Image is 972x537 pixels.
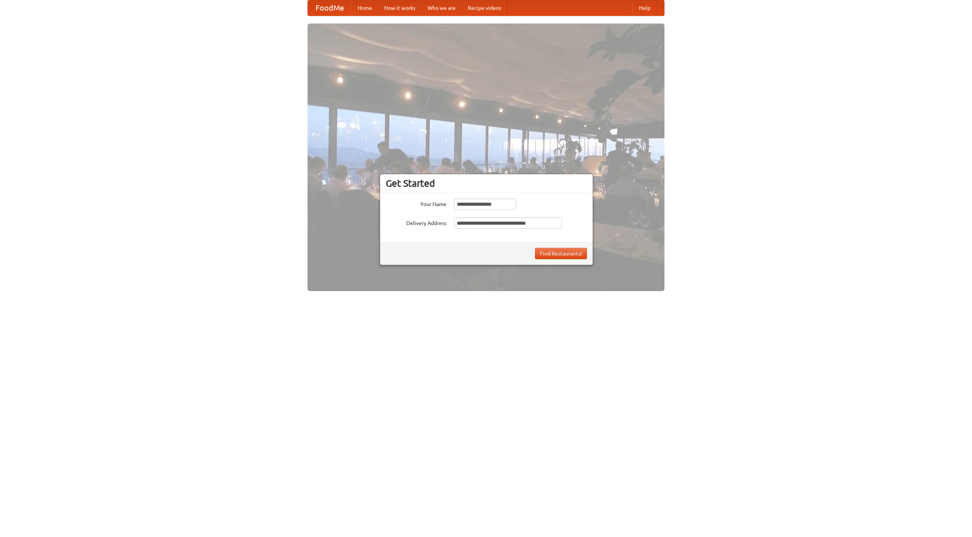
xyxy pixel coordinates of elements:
label: Your Name [386,198,447,208]
label: Delivery Address [386,217,447,227]
h3: Get Started [386,178,587,189]
a: Help [633,0,656,16]
a: Recipe videos [462,0,507,16]
a: Who we are [421,0,462,16]
a: Home [352,0,378,16]
a: FoodMe [308,0,352,16]
button: Find Restaurants! [535,248,587,259]
a: How it works [378,0,421,16]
